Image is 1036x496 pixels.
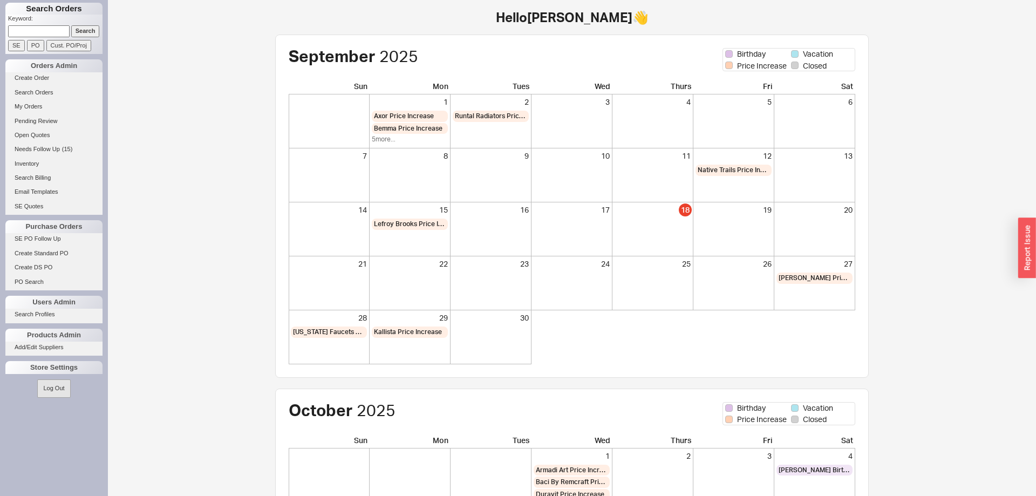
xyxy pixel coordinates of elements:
[615,451,691,461] div: 2
[5,220,103,233] div: Purchase Orders
[534,97,610,107] div: 3
[5,361,103,374] div: Store Settings
[372,97,448,107] div: 1
[531,435,612,449] div: Wed
[370,81,451,94] div: Mon
[5,144,103,155] a: Needs Follow Up(15)
[737,49,766,59] span: Birthday
[779,466,850,475] span: [PERSON_NAME] Birthday
[693,81,774,94] div: Fri
[451,435,531,449] div: Tues
[531,81,612,94] div: Wed
[291,312,367,323] div: 28
[615,151,691,161] div: 11
[289,46,376,66] span: September
[5,172,103,184] a: Search Billing
[372,205,448,215] div: 15
[5,276,103,288] a: PO Search
[232,11,912,24] h1: Hello [PERSON_NAME] 👋
[37,379,70,397] button: Log Out
[679,203,692,216] div: 18
[379,46,418,66] span: 2025
[803,60,827,71] span: Closed
[455,112,527,121] span: Runtal Radiators Price Increase
[8,40,25,51] input: SE
[803,49,833,59] span: Vacation
[774,435,855,449] div: Sat
[615,97,691,107] div: 4
[291,259,367,269] div: 21
[15,118,58,124] span: Pending Review
[453,151,529,161] div: 9
[372,151,448,161] div: 8
[534,259,610,269] div: 24
[27,40,44,51] input: PO
[737,403,766,413] span: Birthday
[776,97,853,107] div: 6
[453,259,529,269] div: 23
[5,248,103,259] a: Create Standard PO
[5,158,103,169] a: Inventory
[289,400,353,420] span: October
[5,87,103,98] a: Search Orders
[5,233,103,244] a: SE PO Follow Up
[374,124,442,133] span: Bemma Price Increase
[8,15,103,25] p: Keyword:
[779,274,850,283] span: [PERSON_NAME] Price Increase
[5,262,103,273] a: Create DS PO
[696,205,772,215] div: 19
[534,205,610,215] div: 17
[5,186,103,198] a: Email Templates
[5,329,103,342] div: Products Admin
[5,342,103,353] a: Add/Edit Suppliers
[693,435,774,449] div: Fri
[46,40,91,51] input: Cust. PO/Proj
[5,3,103,15] h1: Search Orders
[453,205,529,215] div: 16
[612,81,693,94] div: Thurs
[534,151,610,161] div: 10
[374,112,434,121] span: Axor Price Increase
[776,259,853,269] div: 27
[776,451,853,461] div: 4
[803,414,827,425] span: Closed
[737,60,787,71] span: Price Increase
[696,151,772,161] div: 12
[293,328,365,337] span: [US_STATE] Faucets Price Increase
[774,81,855,94] div: Sat
[5,309,103,320] a: Search Profiles
[615,259,691,269] div: 25
[737,414,787,425] span: Price Increase
[357,400,396,420] span: 2025
[536,478,608,487] span: Baci By Remcraft Price Increase
[776,205,853,215] div: 20
[5,201,103,212] a: SE Quotes
[453,312,529,323] div: 30
[5,59,103,72] div: Orders Admin
[5,72,103,84] a: Create Order
[370,435,451,449] div: Mon
[372,259,448,269] div: 22
[71,25,100,37] input: Search
[5,115,103,127] a: Pending Review
[289,435,370,449] div: Sun
[5,101,103,112] a: My Orders
[372,312,448,323] div: 29
[289,81,370,94] div: Sun
[372,135,448,144] div: 5 more...
[696,259,772,269] div: 26
[612,435,693,449] div: Thurs
[374,328,442,337] span: Kallista Price Increase
[536,466,608,475] span: Armadi Art Price Increase
[696,451,772,461] div: 3
[776,151,853,161] div: 13
[534,451,610,461] div: 1
[803,403,833,413] span: Vacation
[15,146,60,152] span: Needs Follow Up
[62,146,73,152] span: ( 15 )
[696,97,772,107] div: 5
[451,81,531,94] div: Tues
[5,296,103,309] div: Users Admin
[374,220,446,229] span: Lefroy Brooks Price Increase
[5,130,103,141] a: Open Quotes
